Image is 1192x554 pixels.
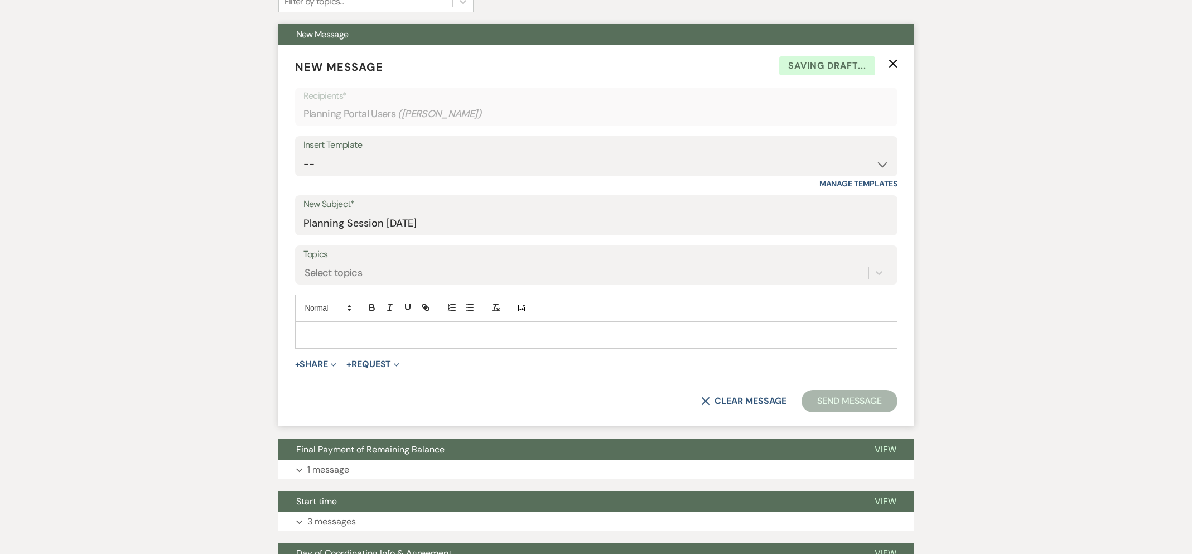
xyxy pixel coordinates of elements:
label: New Subject* [303,196,889,213]
button: View [857,491,914,512]
div: Select topics [305,266,363,281]
label: Topics [303,247,889,263]
div: Insert Template [303,137,889,153]
p: 1 message [307,463,349,477]
span: ( [PERSON_NAME] ) [398,107,481,122]
span: View [875,495,896,507]
span: + [295,360,300,369]
span: Start time [296,495,337,507]
span: Saving draft... [779,56,875,75]
button: 3 messages [278,512,914,531]
div: Planning Portal Users [303,103,889,125]
button: View [857,439,914,460]
button: Request [346,360,399,369]
span: New Message [296,28,349,40]
span: + [346,360,351,369]
p: 3 messages [307,514,356,529]
button: Final Payment of Remaining Balance [278,439,857,460]
span: New Message [295,60,383,74]
span: View [875,444,896,455]
button: 1 message [278,460,914,479]
a: Manage Templates [819,179,897,189]
p: Recipients* [303,89,889,103]
span: Final Payment of Remaining Balance [296,444,445,455]
button: Send Message [802,390,897,412]
button: Clear message [701,397,786,406]
button: Share [295,360,337,369]
button: Start time [278,491,857,512]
